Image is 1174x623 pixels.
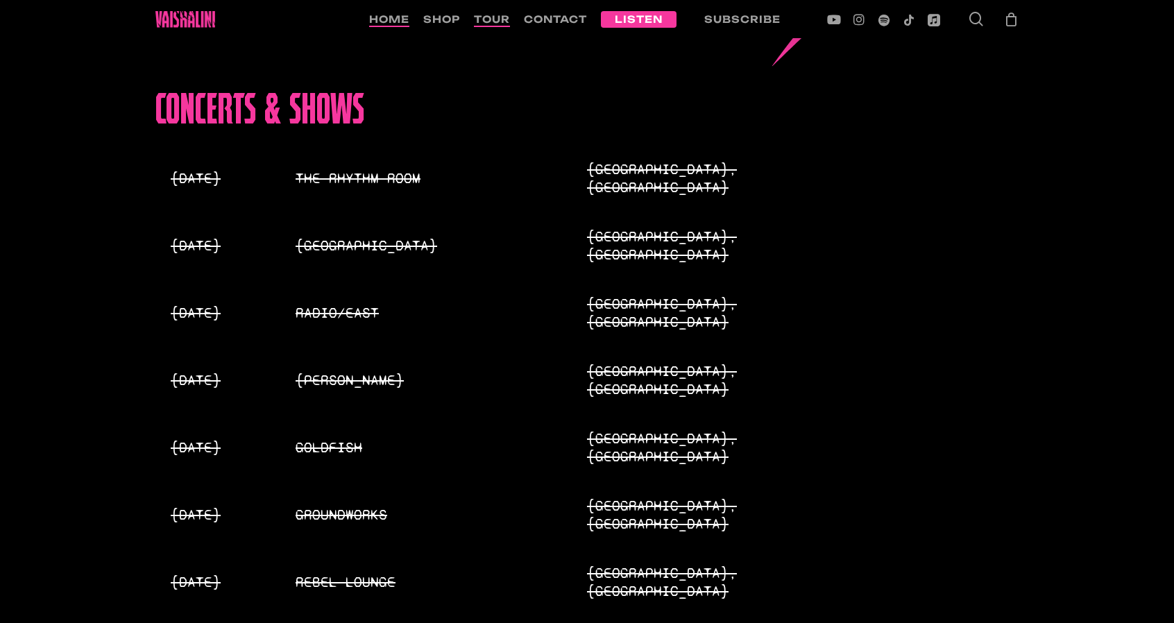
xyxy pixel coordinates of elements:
[474,13,510,25] span: tour
[587,497,878,534] div: [GEOGRAPHIC_DATA], [GEOGRAPHIC_DATA]
[587,296,878,332] div: [GEOGRAPHIC_DATA], [GEOGRAPHIC_DATA]
[171,506,296,524] div: [DATE]
[171,439,296,457] div: [DATE]
[296,305,587,323] div: Radio/East
[587,228,878,264] div: [GEOGRAPHIC_DATA], [GEOGRAPHIC_DATA]
[615,13,663,25] span: listen
[920,437,1001,459] a: Tickets
[704,13,781,25] span: Subscribe
[296,574,587,592] div: Rebel Lounge
[920,504,1001,527] a: Tickets
[587,565,878,601] div: [GEOGRAPHIC_DATA], [GEOGRAPHIC_DATA]
[296,506,587,524] div: Groundworks
[474,13,510,26] a: tour
[587,363,878,399] div: [GEOGRAPHIC_DATA], [GEOGRAPHIC_DATA]
[587,430,878,466] div: [GEOGRAPHIC_DATA], [GEOGRAPHIC_DATA]
[296,237,587,255] div: [GEOGRAPHIC_DATA]
[171,574,296,592] div: [DATE]
[920,572,1001,594] a: Tickets
[587,161,878,197] div: [GEOGRAPHIC_DATA], [GEOGRAPHIC_DATA]
[155,92,1019,125] h2: concerts & shows
[369,13,409,25] span: home
[524,13,587,25] span: contact
[690,13,794,26] a: Subscribe
[296,170,587,188] div: The Rhythm Room
[1004,12,1019,27] a: Cart
[171,170,296,188] div: [DATE]
[296,372,587,390] div: [PERSON_NAME]
[171,372,296,390] div: [DATE]
[920,302,1001,325] a: Tickets
[155,11,216,28] img: Vaishalini
[920,235,1001,257] a: Tickets
[920,370,1001,392] a: Tickets
[296,439,587,457] div: Goldfish
[423,13,460,26] a: shop
[524,13,587,26] a: contact
[920,168,1001,190] a: Tickets
[171,305,296,323] div: [DATE]
[601,13,677,26] a: listen
[369,13,409,26] a: home
[423,13,460,25] span: shop
[171,237,296,255] div: [DATE]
